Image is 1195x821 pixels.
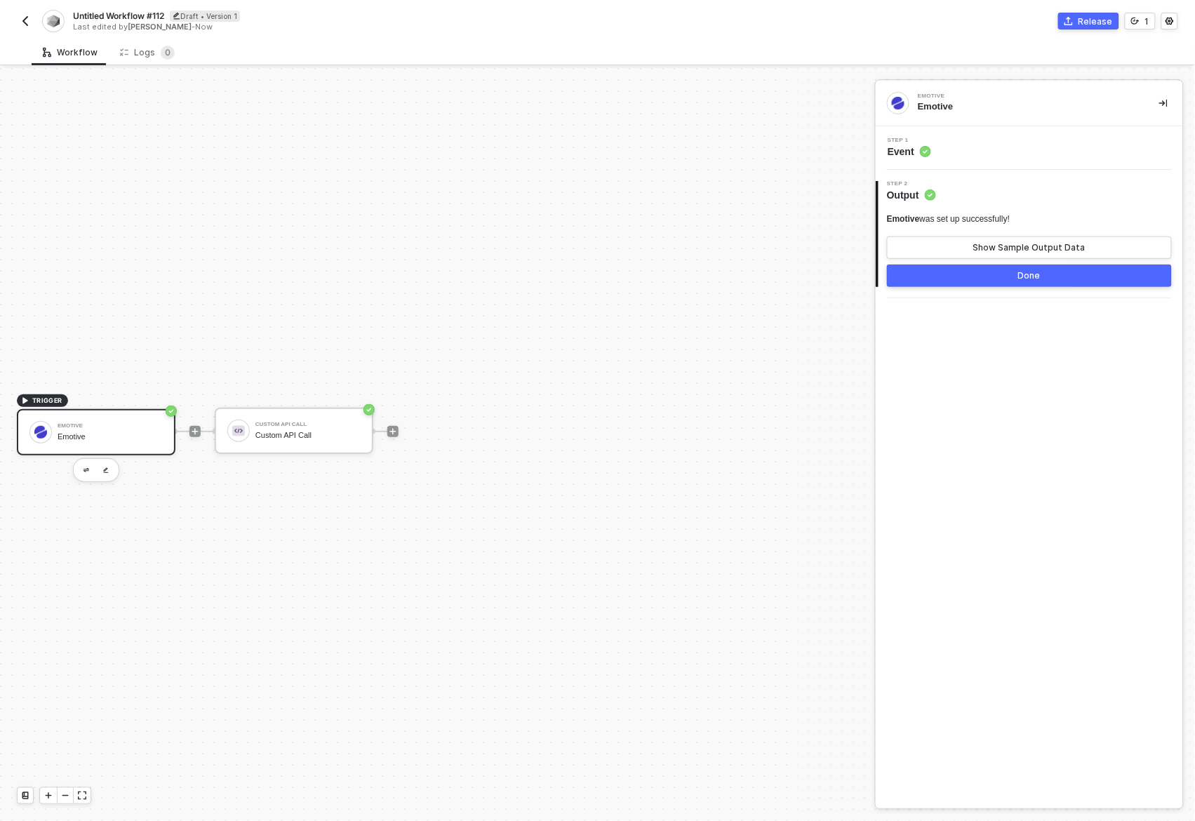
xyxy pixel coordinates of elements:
[120,46,175,60] div: Logs
[1145,15,1149,27] div: 1
[1064,17,1073,25] span: icon-commerce
[161,46,175,60] sup: 0
[1131,17,1140,25] span: icon-versioning
[1018,270,1041,281] div: Done
[389,427,397,436] span: icon-play
[173,12,180,20] span: icon-edit
[888,145,931,159] span: Event
[876,181,1183,287] div: Step 2Output Emotivewas set up successfully!Show Sample Output DataDone
[20,15,31,27] img: back
[1079,15,1113,27] div: Release
[98,462,114,479] button: edit-cred
[84,468,89,473] img: edit-cred
[170,11,240,22] div: Draft • Version 1
[78,792,86,800] span: icon-expand
[58,432,163,441] div: Emotive
[887,181,936,187] span: Step 2
[103,467,109,474] img: edit-cred
[918,100,1137,113] div: Emotive
[918,93,1128,99] div: Emotive
[21,396,29,405] span: icon-play
[1125,13,1156,29] button: 1
[73,10,164,22] span: Untitled Workflow #112
[47,15,59,27] img: integration-icon
[887,188,936,202] span: Output
[887,213,1010,225] div: was set up successfully!
[61,792,69,800] span: icon-minus
[887,236,1172,259] button: Show Sample Output Data
[363,404,375,415] span: icon-success-page
[32,395,62,406] span: TRIGGER
[17,13,34,29] button: back
[1166,17,1174,25] span: icon-settings
[255,431,361,440] div: Custom API Call
[78,462,95,479] button: edit-cred
[44,792,53,800] span: icon-play
[876,138,1183,159] div: Step 1Event
[887,214,920,224] span: Emotive
[232,425,245,437] img: icon
[73,22,596,32] div: Last edited by - Now
[255,422,361,427] div: Custom API Call
[1159,99,1168,107] span: icon-collapse-right
[34,426,47,439] img: icon
[892,97,904,109] img: integration-icon
[887,265,1172,287] button: Done
[128,22,192,32] span: [PERSON_NAME]
[43,47,98,58] div: Workflow
[166,406,177,417] span: icon-success-page
[973,242,1086,253] div: Show Sample Output Data
[1058,13,1119,29] button: Release
[888,138,931,143] span: Step 1
[191,427,199,436] span: icon-play
[58,423,163,429] div: Emotive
